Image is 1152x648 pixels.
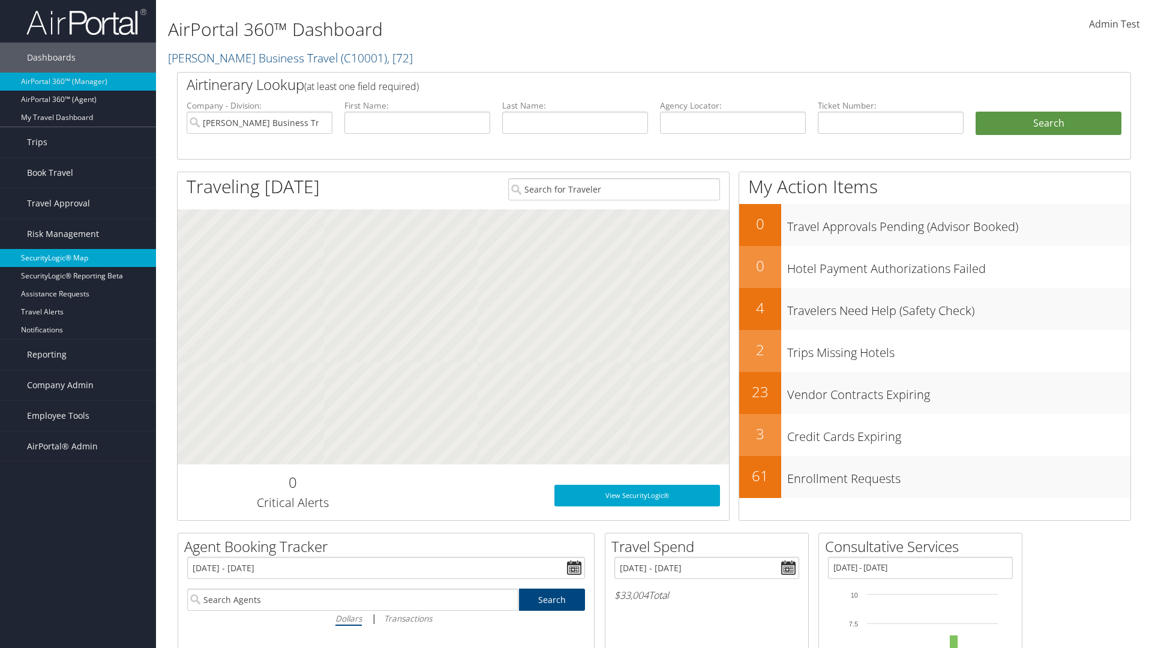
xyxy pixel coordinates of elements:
h2: 23 [739,382,781,402]
tspan: 10 [851,592,858,599]
button: Search [976,112,1121,136]
h3: Credit Cards Expiring [787,422,1130,445]
span: ( C10001 ) [341,50,387,66]
h2: 4 [739,298,781,318]
span: Company Admin [27,370,94,400]
h2: 0 [187,472,398,493]
a: View SecurityLogic® [554,485,720,506]
h2: Agent Booking Tracker [184,536,594,557]
label: Ticket Number: [818,100,964,112]
i: Dollars [335,613,362,624]
span: Book Travel [27,158,73,188]
span: (at least one field required) [304,80,419,93]
h2: Travel Spend [611,536,808,557]
h1: AirPortal 360™ Dashboard [168,17,816,42]
h3: Trips Missing Hotels [787,338,1130,361]
h1: Traveling [DATE] [187,174,320,199]
h2: Consultative Services [825,536,1022,557]
h2: 0 [739,256,781,276]
h2: 2 [739,340,781,360]
label: Agency Locator: [660,100,806,112]
h2: Airtinerary Lookup [187,74,1042,95]
label: Company - Division: [187,100,332,112]
h3: Hotel Payment Authorizations Failed [787,254,1130,277]
span: Trips [27,127,47,157]
a: 4Travelers Need Help (Safety Check) [739,288,1130,330]
span: Dashboards [27,43,76,73]
h2: 61 [739,466,781,486]
a: Admin Test [1089,6,1140,43]
a: 0Travel Approvals Pending (Advisor Booked) [739,204,1130,246]
label: Last Name: [502,100,648,112]
a: 61Enrollment Requests [739,456,1130,498]
i: Transactions [384,613,432,624]
span: $33,004 [614,589,649,602]
a: 3Credit Cards Expiring [739,414,1130,456]
h3: Critical Alerts [187,494,398,511]
input: Search Agents [187,589,518,611]
a: 0Hotel Payment Authorizations Failed [739,246,1130,288]
h2: 0 [739,214,781,234]
span: , [ 72 ] [387,50,413,66]
h3: Enrollment Requests [787,464,1130,487]
tspan: 7.5 [849,620,858,628]
img: airportal-logo.png [26,8,146,36]
h3: Travelers Need Help (Safety Check) [787,296,1130,319]
h3: Travel Approvals Pending (Advisor Booked) [787,212,1130,235]
a: Search [519,589,586,611]
label: First Name: [344,100,490,112]
a: 23Vendor Contracts Expiring [739,372,1130,414]
a: [PERSON_NAME] Business Travel [168,50,413,66]
a: 2Trips Missing Hotels [739,330,1130,372]
span: Risk Management [27,219,99,249]
span: Reporting [27,340,67,370]
h2: 3 [739,424,781,444]
h3: Vendor Contracts Expiring [787,380,1130,403]
h6: Total [614,589,799,602]
span: Employee Tools [27,401,89,431]
div: | [187,611,585,626]
input: Search for Traveler [508,178,720,200]
span: Travel Approval [27,188,90,218]
span: Admin Test [1089,17,1140,31]
span: AirPortal® Admin [27,431,98,461]
h1: My Action Items [739,174,1130,199]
